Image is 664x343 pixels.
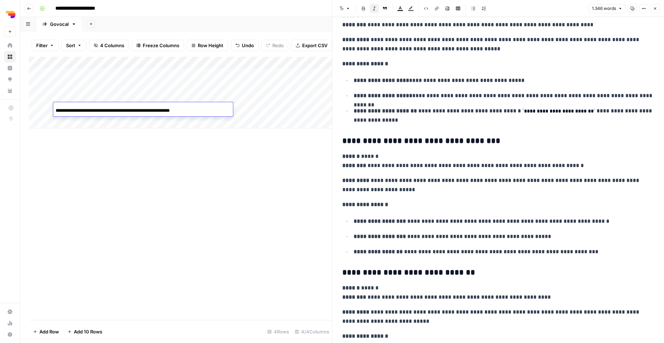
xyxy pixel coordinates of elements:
img: Depends Logo [4,8,17,21]
button: 4 Columns [89,40,129,51]
a: Settings [4,306,16,317]
a: Govocal [36,17,82,31]
span: Freeze Columns [143,42,179,49]
span: Redo [272,42,284,49]
button: Row Height [187,40,228,51]
button: Help + Support [4,329,16,340]
button: Undo [231,40,258,51]
button: Export CSV [291,40,332,51]
span: Row Height [198,42,223,49]
span: Add 10 Rows [74,328,102,335]
button: Redo [261,40,288,51]
span: Add Row [39,328,59,335]
button: Add 10 Rows [63,326,107,337]
span: Sort [66,42,75,49]
button: Add Row [29,326,63,337]
span: Filter [36,42,48,49]
a: Home [4,40,16,51]
span: 1.346 words [592,5,616,12]
a: Usage [4,317,16,329]
span: 4 Columns [100,42,124,49]
button: Filter [32,40,59,51]
div: 4 Rows [265,326,292,337]
button: Sort [61,40,86,51]
button: Freeze Columns [132,40,184,51]
span: Export CSV [302,42,327,49]
a: Opportunities [4,74,16,85]
a: Your Data [4,85,16,96]
a: Insights [4,62,16,74]
button: Workspace: Depends [4,6,16,23]
button: 1.346 words [589,4,626,13]
div: 4/4 Columns [292,326,332,337]
span: Undo [242,42,254,49]
a: Browse [4,51,16,62]
div: Govocal [50,21,69,28]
